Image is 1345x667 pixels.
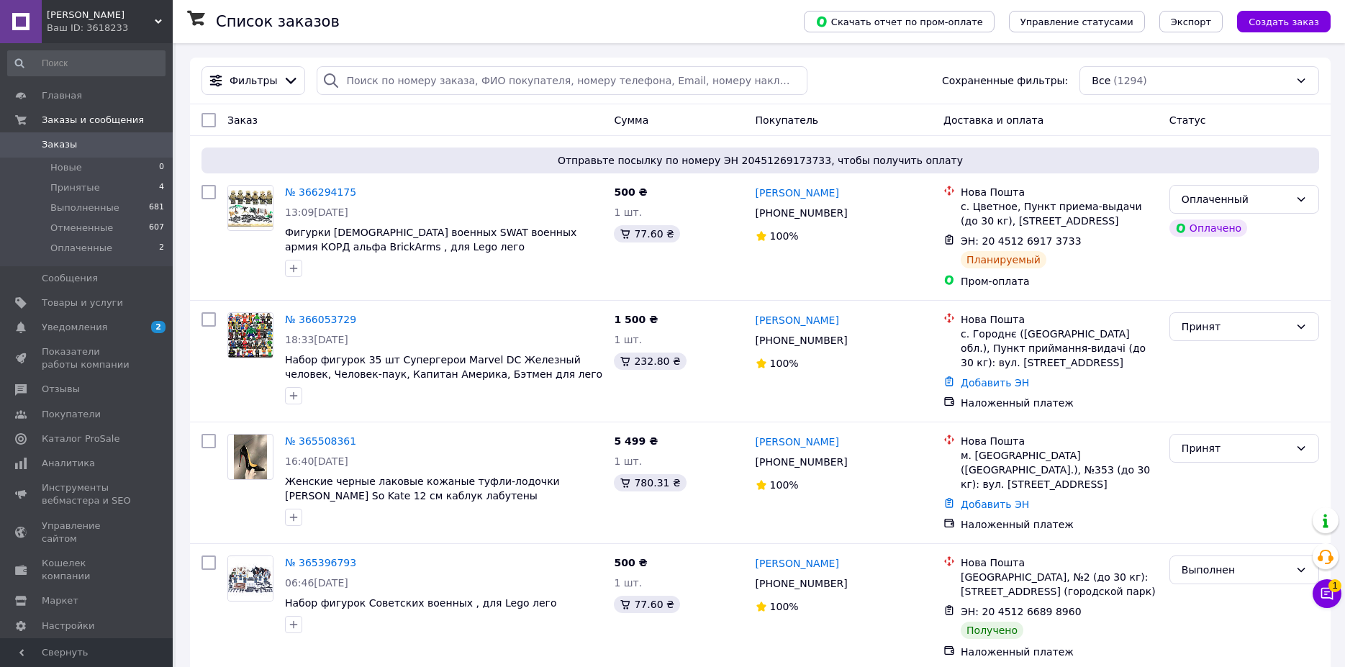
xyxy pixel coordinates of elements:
[285,207,348,218] span: 13:09[DATE]
[42,432,119,445] span: Каталог ProSale
[961,251,1046,268] div: Планируемый
[1182,319,1290,335] div: Принят
[159,181,164,194] span: 4
[42,481,133,507] span: Инструменты вебмастера и SEO
[961,377,1029,389] a: Добавить ЭН
[228,313,273,358] img: Фото товару
[151,321,166,333] span: 2
[149,201,164,214] span: 681
[227,434,273,480] a: Фото товару
[961,185,1158,199] div: Нова Пошта
[961,606,1082,617] span: ЭН: 20 4512 6689 8960
[756,114,819,126] span: Покупатель
[770,230,799,242] span: 100%
[815,15,983,28] span: Скачать отчет по пром-оплате
[159,242,164,255] span: 2
[228,186,273,230] img: Фото товару
[234,435,268,479] img: Фото товару
[285,455,348,467] span: 16:40[DATE]
[50,201,119,214] span: Выполненные
[1009,11,1145,32] button: Управление статусами
[42,594,78,607] span: Маркет
[285,227,576,253] span: Фигурки [DEMOGRAPHIC_DATA] военных SWAT военных армия КОРД альфа BrickArms , для Lego лего
[285,476,560,516] a: Женские черные лаковые кожаные туфли-лодочки [PERSON_NAME] So Kate 12 см каблук лабутены [PERSON_...
[756,313,839,327] a: [PERSON_NAME]
[961,396,1158,410] div: Наложенный платеж
[285,597,557,609] a: Набор фигурок Советских военных , для Lego лего
[42,620,94,632] span: Настройки
[961,434,1158,448] div: Нова Пошта
[961,235,1082,247] span: ЭН: 20 4512 6917 3733
[50,161,82,174] span: Новые
[1092,73,1110,88] span: Все
[1182,440,1290,456] div: Принят
[614,114,648,126] span: Сумма
[614,455,642,467] span: 1 шт.
[285,557,356,568] a: № 365396793
[770,479,799,491] span: 100%
[42,296,123,309] span: Товары и услуги
[42,114,144,127] span: Заказы и сообщения
[285,354,602,394] a: Набор фигурок 35 шт Супергерои Marvel DС Железный человек, Человек-паук, Капитан Америка, Бэтмен ...
[7,50,166,76] input: Поиск
[1182,562,1290,578] div: Выполнен
[614,353,686,370] div: 232.80 ₴
[207,153,1313,168] span: Отправьте посылку по номеру ЭН 20451269173733, чтобы получить оплату
[1223,15,1331,27] a: Создать заказ
[942,73,1068,88] span: Сохраненные фильтры:
[285,577,348,589] span: 06:46[DATE]
[614,435,658,447] span: 5 499 ₴
[614,207,642,218] span: 1 шт.
[961,312,1158,327] div: Нова Пошта
[228,556,273,601] img: Фото товару
[285,334,348,345] span: 18:33[DATE]
[42,408,101,421] span: Покупатели
[42,557,133,583] span: Кошелек компании
[42,272,98,285] span: Сообщения
[42,519,133,545] span: Управление сайтом
[1020,17,1133,27] span: Управление статусами
[961,327,1158,370] div: с. Городнє ([GEOGRAPHIC_DATA] обл.), Пункт приймання-видачі (до 30 кг): вул. [STREET_ADDRESS]
[753,452,851,472] div: [PHONE_NUMBER]
[961,448,1158,491] div: м. [GEOGRAPHIC_DATA] ([GEOGRAPHIC_DATA].), №353 (до 30 кг): вул. [STREET_ADDRESS]
[614,557,647,568] span: 500 ₴
[961,622,1023,639] div: Получено
[1328,578,1341,591] span: 1
[614,577,642,589] span: 1 шт.
[1169,114,1206,126] span: Статус
[1159,11,1223,32] button: Экспорт
[614,596,679,613] div: 77.60 ₴
[227,185,273,231] a: Фото товару
[753,203,851,223] div: [PHONE_NUMBER]
[614,474,686,491] div: 780.31 ₴
[227,312,273,358] a: Фото товару
[1182,191,1290,207] div: Оплаченный
[50,222,113,235] span: Отмененные
[961,274,1158,289] div: Пром-оплата
[961,199,1158,228] div: с. Цветное, Пункт приема-выдачи (до 30 кг), [STREET_ADDRESS]
[1169,219,1247,237] div: Оплачено
[285,186,356,198] a: № 366294175
[961,570,1158,599] div: [GEOGRAPHIC_DATA], №2 (до 30 кг): [STREET_ADDRESS] (городской парк)
[317,66,807,95] input: Поиск по номеру заказа, ФИО покупателя, номеру телефона, Email, номеру накладной
[770,601,799,612] span: 100%
[961,555,1158,570] div: Нова Пошта
[227,555,273,602] a: Фото товару
[47,22,173,35] div: Ваш ID: 3618233
[753,573,851,594] div: [PHONE_NUMBER]
[770,358,799,369] span: 100%
[614,314,658,325] span: 1 500 ₴
[961,645,1158,659] div: Наложенный платеж
[804,11,995,32] button: Скачать отчет по пром-оплате
[50,181,100,194] span: Принятые
[42,89,82,102] span: Главная
[1113,75,1147,86] span: (1294)
[614,225,679,242] div: 77.60 ₴
[42,457,95,470] span: Аналитика
[1171,17,1211,27] span: Экспорт
[149,222,164,235] span: 607
[943,114,1043,126] span: Доставка и оплата
[1249,17,1319,27] span: Создать заказ
[227,114,258,126] span: Заказ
